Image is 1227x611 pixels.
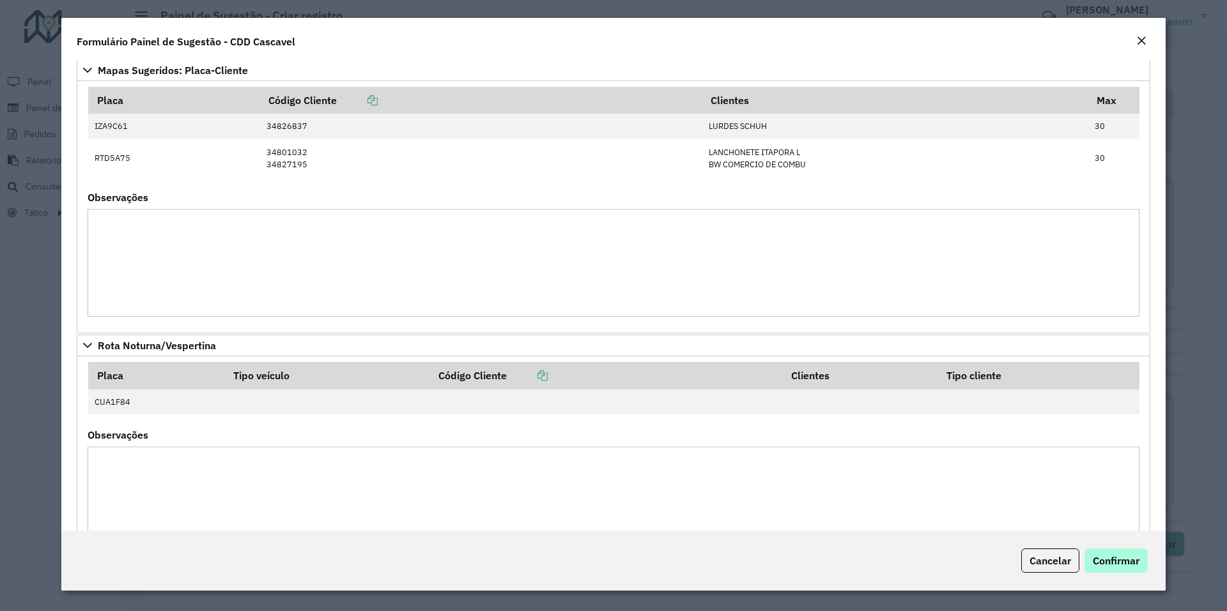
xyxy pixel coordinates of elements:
[1084,548,1148,573] button: Confirmar
[77,34,295,49] h4: Formulário Painel de Sugestão - CDD Cascavel
[88,87,260,114] th: Placa
[702,114,1088,139] td: LURDES SCHUH
[337,94,378,107] a: Copiar
[259,114,702,139] td: 34826837
[225,362,430,389] th: Tipo veículo
[88,114,260,139] td: IZA9C61
[702,139,1088,177] td: LANCHONETE ITAPORA L BW COMERCIO DE COMBU
[259,139,702,177] td: 34801032 34827195
[507,369,548,382] a: Copiar
[429,362,782,389] th: Código Cliente
[782,362,938,389] th: Clientes
[938,362,1139,389] th: Tipo cliente
[1088,139,1139,177] td: 30
[88,427,148,442] label: Observações
[1093,554,1139,567] span: Confirmar
[88,362,225,389] th: Placa
[259,87,702,114] th: Código Cliente
[1136,36,1146,46] em: Fechar
[702,87,1088,114] th: Clientes
[77,59,1150,81] a: Mapas Sugeridos: Placa-Cliente
[98,340,216,351] span: Rota Noturna/Vespertina
[88,190,148,205] label: Observações
[1088,114,1139,139] td: 30
[1021,548,1079,573] button: Cancelar
[77,356,1150,571] div: Rota Noturna/Vespertina
[1132,33,1150,50] button: Close
[88,389,225,415] td: CUA1F84
[1030,554,1071,567] span: Cancelar
[77,81,1150,333] div: Mapas Sugeridos: Placa-Cliente
[1088,87,1139,114] th: Max
[88,139,260,177] td: RTD5A75
[98,65,248,75] span: Mapas Sugeridos: Placa-Cliente
[77,335,1150,356] a: Rota Noturna/Vespertina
